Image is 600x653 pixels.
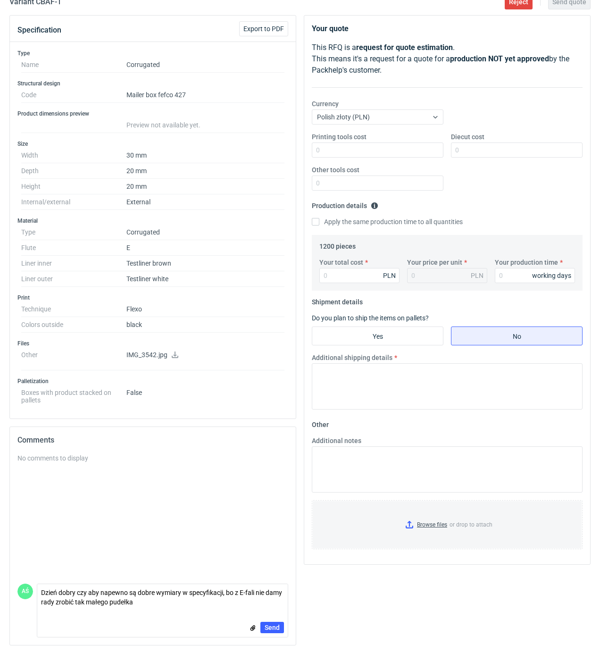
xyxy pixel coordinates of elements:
[312,132,367,142] label: Printing tools cost
[17,453,288,463] div: No comments to display
[407,258,462,267] label: Your price per unit
[17,340,288,347] h3: Files
[126,240,284,256] dd: E
[126,301,284,317] dd: Flexo
[37,584,288,611] textarea: Dzień dobry czy aby napewno są dobre wymiary w specyfikacji, bo z E-fali nie damy rady zrobić tak...
[126,87,284,103] dd: Mailer box fefco 427
[319,239,356,250] legend: 1200 pieces
[21,148,126,163] dt: Width
[126,148,284,163] dd: 30 mm
[17,584,33,599] div: Adrian Świerżewski
[312,294,363,306] legend: Shipment details
[17,19,61,42] button: Specification
[21,225,126,240] dt: Type
[21,240,126,256] dt: Flute
[21,87,126,103] dt: Code
[17,435,288,446] h2: Comments
[17,584,33,599] figcaption: AŚ
[126,256,284,271] dd: Testliner brown
[356,43,453,52] strong: request for quote estimation
[126,225,284,240] dd: Corrugated
[126,57,284,73] dd: Corrugated
[312,217,463,226] label: Apply the same production time to all quantities
[319,268,400,283] input: 0
[21,317,126,333] dt: Colors outside
[17,110,288,117] h3: Product dimensions preview
[317,113,370,121] span: Polish złoty (PLN)
[312,165,359,175] label: Other tools cost
[312,99,339,109] label: Currency
[312,176,443,191] input: 0
[126,351,284,360] p: IMG_3542.jpg
[17,50,288,57] h3: Type
[532,271,571,280] div: working days
[312,501,582,549] label: or drop to attach
[126,179,284,194] dd: 20 mm
[126,194,284,210] dd: External
[21,179,126,194] dt: Height
[312,142,443,158] input: 0
[312,198,378,209] legend: Production details
[17,294,288,301] h3: Print
[451,142,583,158] input: 0
[126,121,200,129] span: Preview not available yet.
[17,80,288,87] h3: Structural design
[450,54,549,63] strong: production NOT yet approved
[126,317,284,333] dd: black
[21,385,126,404] dt: Boxes with product stacked on pallets
[312,436,361,445] label: Additional notes
[451,326,583,345] label: No
[312,24,349,33] strong: Your quote
[21,301,126,317] dt: Technique
[21,271,126,287] dt: Liner outer
[21,57,126,73] dt: Name
[312,417,329,428] legend: Other
[239,21,288,36] button: Export to PDF
[312,353,392,362] label: Additional shipping details
[312,42,583,76] p: This RFQ is a . This means it's a request for a quote for a by the Packhelp's customer.
[260,622,284,633] button: Send
[243,25,284,32] span: Export to PDF
[471,271,483,280] div: PLN
[319,258,363,267] label: Your total cost
[17,217,288,225] h3: Material
[495,268,575,283] input: 0
[126,385,284,404] dd: False
[21,347,126,370] dt: Other
[451,132,484,142] label: Diecut cost
[17,140,288,148] h3: Size
[265,624,280,631] span: Send
[383,271,396,280] div: PLN
[126,163,284,179] dd: 20 mm
[21,194,126,210] dt: Internal/external
[312,326,443,345] label: Yes
[495,258,558,267] label: Your production time
[17,377,288,385] h3: Palletization
[21,256,126,271] dt: Liner inner
[21,163,126,179] dt: Depth
[126,271,284,287] dd: Testliner white
[312,314,429,322] label: Do you plan to ship the items on pallets?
